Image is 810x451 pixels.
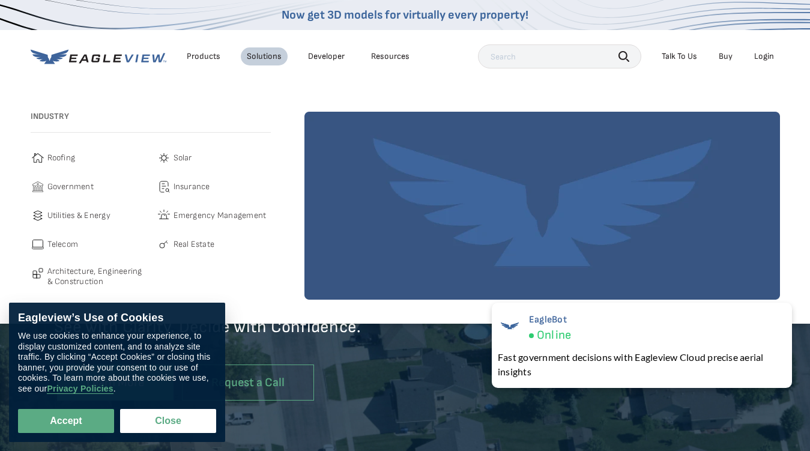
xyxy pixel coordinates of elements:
img: real-estate-icon.svg [157,237,171,252]
span: Emergency Management [174,208,267,223]
span: Telecom [47,237,79,252]
span: Solar [174,151,192,165]
img: utilities-icon.svg [31,208,45,223]
button: Close [120,409,216,433]
h3: Industry [31,112,271,122]
div: Fast government decisions with Eagleview Cloud precise aerial insights [498,350,786,379]
a: Government [31,180,145,194]
a: Buy [719,51,733,62]
span: Insurance [174,180,210,194]
a: Real Estate [157,237,271,252]
div: Eagleview’s Use of Cookies [18,312,216,325]
img: emergency-icon.svg [157,208,171,223]
img: roofing-icon.svg [31,151,45,165]
img: solutions-default-image-1.webp [304,112,780,300]
a: Emergency Management [157,208,271,223]
div: Talk To Us [662,51,697,62]
p: See with Clarity. Decide with Confidence. [54,316,405,356]
img: EagleBot [498,314,522,338]
div: We use cookies to enhance your experience, to display customized content, and to analyze site tra... [18,331,216,394]
div: Solutions [247,51,282,62]
div: Products [187,51,220,62]
img: telecom-icon.svg [31,237,45,252]
span: Architecture, Engineering & Construction [47,266,145,287]
button: Accept [18,409,114,433]
span: EagleBot [529,314,571,325]
a: Roofing [31,151,145,165]
span: Online [537,328,571,343]
a: Solar [157,151,271,165]
span: Utilities & Energy [47,208,110,223]
a: Developer [308,51,345,62]
a: Insurance [157,180,271,194]
div: Resources [371,51,410,62]
a: Now get 3D models for virtually every property! [282,8,528,22]
div: Login [754,51,774,62]
a: Utilities & Energy [31,208,145,223]
img: insurance-icon.svg [157,180,171,194]
img: government-icon.svg [31,180,45,194]
a: Privacy Policies [47,384,113,394]
img: solar-icon.svg [157,151,171,165]
a: Architecture, Engineering & Construction [31,266,145,287]
input: Search [478,44,641,68]
span: Real Estate [174,237,215,252]
span: Government [47,180,94,194]
a: Request a Call [182,365,314,401]
img: architecture-icon.svg [31,266,45,280]
a: Telecom [31,237,145,252]
span: Roofing [47,151,76,165]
